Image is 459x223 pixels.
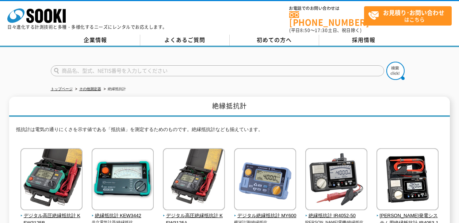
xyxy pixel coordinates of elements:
a: 初めての方へ [230,35,319,46]
img: 絶縁抵抗計 IR4052-50 [305,148,367,212]
span: お電話でのお問い合わせは [289,6,364,11]
a: トップページ [51,87,73,91]
a: お見積り･お問い合わせはこちら [364,6,452,26]
span: 17:30 [315,27,328,34]
img: デジタル高圧絶縁抵抗計 KEW3125A [163,148,225,212]
img: 絶縁抵抗計 KEW3442 [92,148,154,212]
a: [PHONE_NUMBER] [289,11,364,26]
a: 企業情報 [51,35,140,46]
a: 絶縁抵抗計 IR4052-50 [305,205,368,220]
a: 採用情報 [319,35,409,46]
span: はこちら [368,7,451,25]
span: (平日 ～ 土日、祝日除く) [289,27,362,34]
p: 抵抗計は電気の通りにくさを示す値である「抵抗値」を測定するためのものです。絶縁抵抗計なども揃えています。 [16,126,443,137]
a: デジタル絶縁抵抗計 MY600 [234,205,297,220]
span: 絶縁抵抗計 KEW3442 [92,212,154,220]
img: btn_search.png [386,62,405,80]
span: デジタル絶縁抵抗計 MY600 [234,212,297,220]
a: よくあるご質問 [140,35,230,46]
p: 日々進化する計測技術と多種・多様化するニーズにレンタルでお応えします。 [7,25,167,29]
span: 8:50 [300,27,310,34]
span: 絶縁抵抗計 IR4052-50 [305,212,368,220]
a: その他測定器 [79,87,101,91]
img: デジタル高圧絶縁抵抗計 KEW3125B [20,148,83,212]
h1: 絶縁抵抗計 [9,97,450,117]
span: 初めての方へ [257,36,292,44]
a: 絶縁抵抗計 KEW3442 [92,205,154,220]
li: 絶縁抵抗計 [102,85,126,93]
img: 太陽光発電システム用絶縁抵抗計 IR4053-11（スイッチ付リード付属） [376,148,439,212]
strong: お見積り･お問い合わせ [383,8,444,17]
img: デジタル絶縁抵抗計 MY600 [234,148,296,212]
input: 商品名、型式、NETIS番号を入力してください [51,65,384,76]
